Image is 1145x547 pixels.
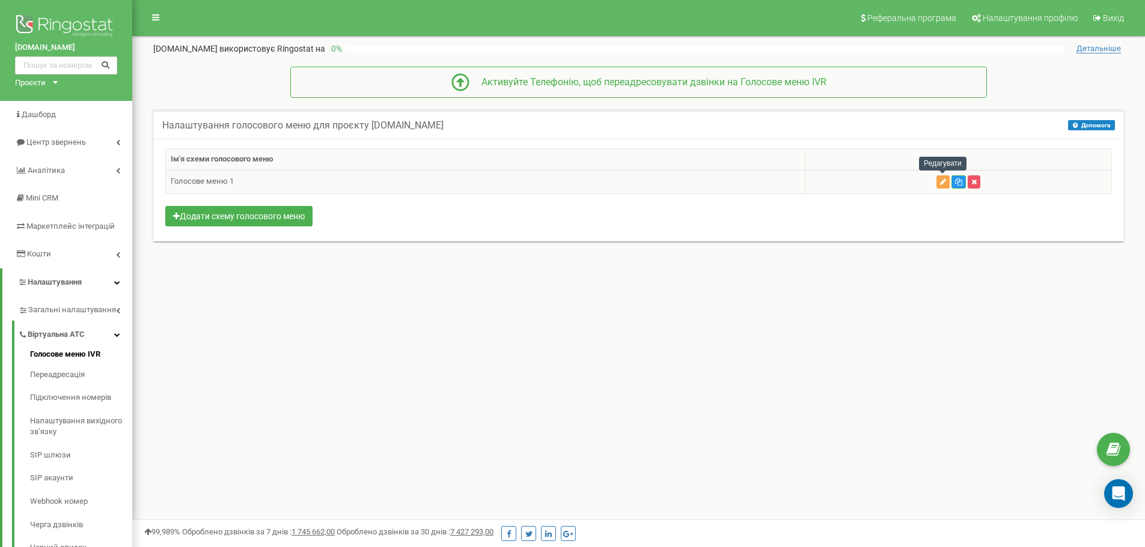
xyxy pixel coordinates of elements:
[166,170,805,193] td: Голосове меню 1
[450,527,493,536] u: 7 427 293,00
[30,386,132,409] a: Підключення номерів
[919,157,966,171] div: Редагувати
[867,13,956,23] span: Реферальна програма
[30,444,132,467] a: SIP шлюзи
[1104,479,1133,508] div: Open Intercom Messenger
[325,43,345,55] p: 0 %
[153,43,325,55] p: [DOMAIN_NAME]
[1103,13,1124,23] span: Вихід
[18,296,132,321] a: Загальні налаштування
[28,329,85,340] span: Віртуальна АТС
[292,527,335,536] u: 1 745 662,00
[18,321,132,345] a: Віртуальна АТС
[15,77,46,89] div: Проєкти
[26,222,115,231] span: Маркетплейс інтеграцій
[15,42,117,53] a: [DOMAIN_NAME]
[162,120,444,131] h5: Налаштування голосового меню для проєкту [DOMAIN_NAME]
[166,149,805,171] th: Ім'я схеми голосового меню
[165,206,313,226] button: Додати схему голосового меню
[28,166,65,175] span: Аналiтика
[15,12,117,42] img: Ringostat logo
[337,527,493,536] span: Оброблено дзвінків за 30 днів :
[30,490,132,513] a: Webhook номер
[144,527,180,536] span: 99,989%
[30,409,132,444] a: Налаштування вихідного зв’язку
[30,467,132,490] a: SIP акаунти
[27,249,51,258] span: Кошти
[182,527,335,536] span: Оброблено дзвінків за 7 днів :
[30,363,132,387] a: Переадресація
[26,193,58,202] span: Mini CRM
[30,349,132,363] a: Голосове меню IVR
[1076,44,1121,53] span: Детальніше
[28,277,82,286] span: Налаштування
[15,56,117,74] input: Пошук за номером
[22,110,56,119] span: Дашборд
[28,304,116,316] span: Загальні налаштування
[26,138,86,147] span: Центр звернень
[1068,120,1115,130] button: Допомога
[30,513,132,537] a: Черга дзвінків
[983,13,1078,23] span: Налаштування профілю
[2,268,132,297] a: Налаштування
[219,44,325,53] span: використовує Ringostat на
[469,76,826,89] div: Активуйте Телефонію, щоб переадресовувати дзвінки на Голосове меню IVR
